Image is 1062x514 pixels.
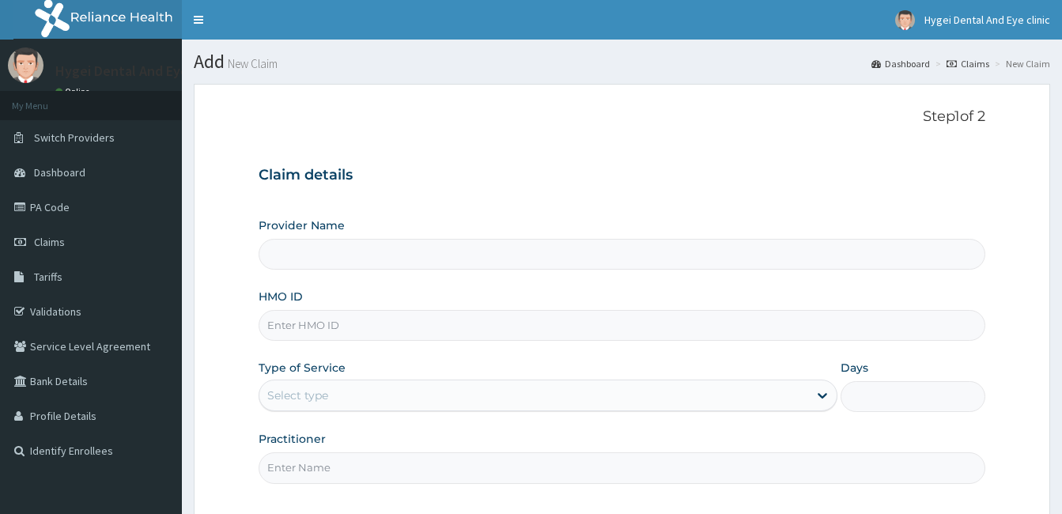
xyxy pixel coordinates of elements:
[991,57,1050,70] li: New Claim
[924,13,1050,27] span: Hygei Dental And Eye clinic
[34,235,65,249] span: Claims
[259,310,985,341] input: Enter HMO ID
[947,57,989,70] a: Claims
[8,47,43,83] img: User Image
[34,270,62,284] span: Tariffs
[259,289,303,304] label: HMO ID
[225,58,278,70] small: New Claim
[871,57,930,70] a: Dashboard
[841,360,868,376] label: Days
[34,165,85,180] span: Dashboard
[259,360,346,376] label: Type of Service
[259,217,345,233] label: Provider Name
[259,108,985,126] p: Step 1 of 2
[895,10,915,30] img: User Image
[55,64,224,78] p: Hygei Dental And Eye clinic
[259,452,985,483] input: Enter Name
[267,387,328,403] div: Select type
[259,431,326,447] label: Practitioner
[55,86,93,97] a: Online
[194,51,1050,72] h1: Add
[259,167,985,184] h3: Claim details
[34,130,115,145] span: Switch Providers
